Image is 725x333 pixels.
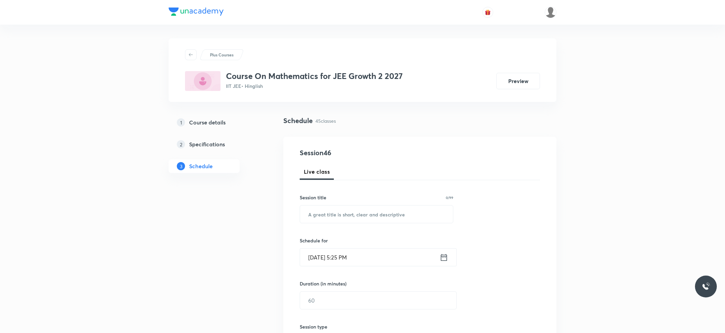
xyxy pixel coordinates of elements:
[545,6,556,18] img: Divya tyagi
[169,8,224,17] a: Company Logo
[189,118,226,126] h5: Course details
[177,162,185,170] p: 3
[300,237,453,244] h6: Schedule for
[304,168,330,176] span: Live class
[226,82,403,90] p: IIT JEE • Hinglish
[300,292,456,309] input: 60
[189,140,225,148] h5: Specifications
[300,194,326,201] h6: Session title
[482,7,493,18] button: avatar
[300,205,453,223] input: A great title is short, clear and descriptive
[169,8,224,16] img: Company Logo
[300,280,346,287] h6: Duration (in minutes)
[300,148,424,158] h4: Session 46
[185,71,221,91] img: EE9F9ED4-89A2-46B7-8567-6CDD08E30019_plus.png
[283,116,313,126] h4: Schedule
[702,282,710,291] img: ttu
[177,140,185,148] p: 2
[210,52,233,58] p: Plus Courses
[169,116,261,129] a: 1Course details
[315,117,336,124] p: 45 classes
[226,71,403,81] h3: Course On Mathematics for JEE Growth 2 2027
[169,137,261,151] a: 2Specifications
[485,9,491,15] img: avatar
[189,162,213,170] h5: Schedule
[177,118,185,126] p: 1
[300,323,327,330] h6: Session type
[446,196,453,199] p: 0/99
[496,73,540,89] button: Preview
